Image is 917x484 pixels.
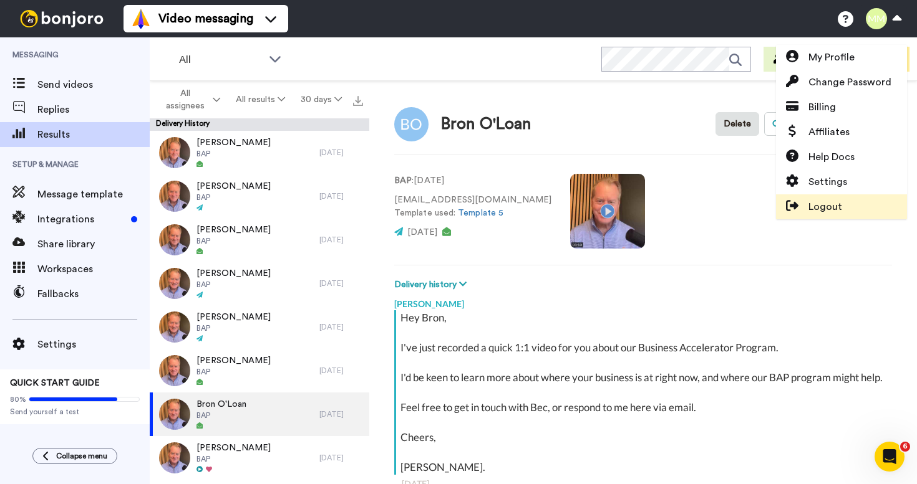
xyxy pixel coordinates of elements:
[776,120,907,145] a: Affiliates
[407,228,437,237] span: [DATE]
[319,191,363,201] div: [DATE]
[160,87,210,112] span: All assignees
[196,149,271,159] span: BAP
[159,399,190,430] img: b41684af-6f49-40c0-b6d4-b1e8887a9712-thumb.jpg
[196,410,246,420] span: BAP
[10,407,140,417] span: Send yourself a test
[159,224,190,255] img: bb0f3d4e-8ffa-45df-bc7d-8f04b68115da-thumb.jpg
[394,278,470,292] button: Delivery history
[776,70,907,95] a: Change Password
[319,409,363,419] div: [DATE]
[150,131,369,174] a: [PERSON_NAME]BAP[DATE]
[764,47,825,72] button: Invite
[808,174,847,189] span: Settings
[900,442,910,452] span: 6
[776,95,907,120] a: Billing
[228,88,293,111] button: All results
[394,107,429,141] img: Image of Bron O'Loan
[196,236,271,246] span: BAP
[159,355,190,386] img: 8d888ec5-1568-4f52-9055-64692100f1a6-thumb.jpg
[37,187,150,202] span: Message template
[196,454,271,464] span: BAP
[394,194,551,220] p: [EMAIL_ADDRESS][DOMAIN_NAME] Template used:
[37,127,150,142] span: Results
[159,442,190,473] img: 217a7441-545d-468e-b71b-1da58551b628-thumb.jpg
[10,379,100,387] span: QUICK START GUIDE
[158,10,253,27] span: Video messaging
[159,181,190,212] img: 774417e3-27aa-4421-8160-8d542b8b9639-thumb.jpg
[875,442,905,472] iframe: Intercom live chat
[150,436,369,480] a: [PERSON_NAME]BAP[DATE]
[394,292,892,310] div: [PERSON_NAME]
[159,311,190,343] img: 2ac30b1f-5b1b-4065-b1a7-441bf86bb740-thumb.jpg
[776,45,907,70] a: My Profile
[159,137,190,168] img: 893ae91c-3848-48b6-8279-fd8ea590b3cd-thumb.jpg
[293,88,349,111] button: 30 days
[394,176,412,185] strong: BAP
[776,145,907,169] a: Help Docs
[196,323,271,333] span: BAP
[196,267,271,280] span: [PERSON_NAME]
[808,125,850,140] span: Affiliates
[776,194,907,219] a: Logout
[808,199,842,214] span: Logout
[159,268,190,299] img: 436ce7f5-54fd-459a-9809-878da3eca7d8-thumb.jpg
[196,398,246,410] span: Bron O'Loan
[37,237,150,252] span: Share library
[152,82,228,117] button: All assignees
[196,442,271,454] span: [PERSON_NAME]
[353,96,363,106] img: export.svg
[808,100,836,115] span: Billing
[37,287,150,301] span: Fallbacks
[764,112,833,136] button: Open original
[150,218,369,262] a: [PERSON_NAME]BAP[DATE]
[196,367,271,377] span: BAP
[37,212,126,227] span: Integrations
[196,354,271,367] span: [PERSON_NAME]
[150,262,369,305] a: [PERSON_NAME]BAP[DATE]
[150,349,369,392] a: [PERSON_NAME]BAP[DATE]
[150,305,369,349] a: [PERSON_NAME]BAP[DATE]
[776,169,907,194] a: Settings
[196,311,271,323] span: [PERSON_NAME]
[319,453,363,463] div: [DATE]
[319,278,363,288] div: [DATE]
[150,118,369,131] div: Delivery History
[179,52,263,67] span: All
[716,112,759,136] button: Delete
[56,451,107,461] span: Collapse menu
[37,262,150,277] span: Workspaces
[32,448,117,464] button: Collapse menu
[319,148,363,158] div: [DATE]
[196,280,271,290] span: BAP
[37,337,150,352] span: Settings
[349,90,367,109] button: Export all results that match these filters now.
[808,50,855,65] span: My Profile
[400,310,889,475] div: Hey Bron, I've just recorded a quick 1:1 video for you about our Business Accelerator Program. I'...
[196,136,271,149] span: [PERSON_NAME]
[150,174,369,218] a: [PERSON_NAME]BAP[DATE]
[196,192,271,202] span: BAP
[319,366,363,376] div: [DATE]
[37,102,150,117] span: Replies
[394,174,551,187] p: : [DATE]
[808,75,891,90] span: Change Password
[37,77,150,92] span: Send videos
[319,322,363,332] div: [DATE]
[808,149,855,164] span: Help Docs
[319,235,363,245] div: [DATE]
[10,394,26,404] span: 80%
[131,9,151,29] img: vm-color.svg
[196,224,271,236] span: [PERSON_NAME]
[196,180,271,192] span: [PERSON_NAME]
[441,115,531,133] div: Bron O'Loan
[150,392,369,436] a: Bron O'LoanBAP[DATE]
[15,10,109,27] img: bj-logo-header-white.svg
[458,209,503,217] a: Template 5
